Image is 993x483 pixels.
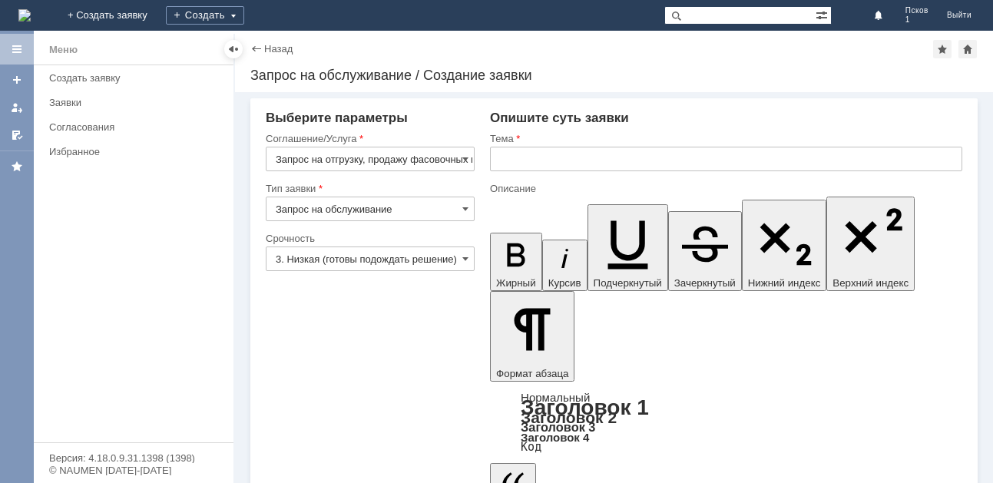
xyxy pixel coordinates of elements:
[490,134,959,144] div: Тема
[521,431,589,444] a: Заголовок 4
[588,204,668,291] button: Подчеркнутый
[594,277,662,289] span: Подчеркнутый
[826,197,915,291] button: Верхний индекс
[49,121,224,133] div: Согласования
[490,233,542,291] button: Жирный
[742,200,827,291] button: Нижний индекс
[49,453,218,463] div: Версия: 4.18.0.9.31.1398 (1398)
[542,240,588,291] button: Курсив
[521,409,617,426] a: Заголовок 2
[18,9,31,22] img: logo
[548,277,581,289] span: Курсив
[521,395,649,419] a: Заголовок 1
[668,211,742,291] button: Зачеркнутый
[521,440,541,454] a: Код
[18,9,31,22] a: Перейти на домашнюю страницу
[266,134,472,144] div: Соглашение/Услуга
[5,95,29,120] a: Мои заявки
[933,40,952,58] div: Добавить в избранное
[5,68,29,92] a: Создать заявку
[49,97,224,108] div: Заявки
[521,420,595,434] a: Заголовок 3
[49,41,78,59] div: Меню
[521,391,590,404] a: Нормальный
[49,465,218,475] div: © NAUMEN [DATE]-[DATE]
[49,72,224,84] div: Создать заявку
[490,392,962,452] div: Формат абзаца
[5,123,29,147] a: Мои согласования
[264,43,293,55] a: Назад
[224,40,243,58] div: Скрыть меню
[266,184,472,194] div: Тип заявки
[905,15,928,25] span: 1
[832,277,909,289] span: Верхний индекс
[958,40,977,58] div: Сделать домашней страницей
[266,111,408,125] span: Выберите параметры
[250,68,978,83] div: Запрос на обслуживание / Создание заявки
[816,7,831,22] span: Расширенный поиск
[266,233,472,243] div: Срочность
[49,146,207,157] div: Избранное
[496,277,536,289] span: Жирный
[43,115,230,139] a: Согласования
[166,6,244,25] div: Создать
[748,277,821,289] span: Нижний индекс
[490,184,959,194] div: Описание
[674,277,736,289] span: Зачеркнутый
[905,6,928,15] span: Псков
[43,91,230,114] a: Заявки
[43,66,230,90] a: Создать заявку
[496,368,568,379] span: Формат абзаца
[490,291,574,382] button: Формат абзаца
[490,111,629,125] span: Опишите суть заявки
